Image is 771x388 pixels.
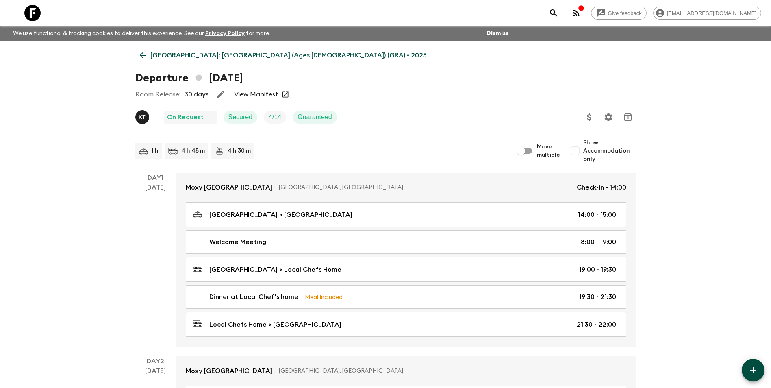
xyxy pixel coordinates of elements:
[581,109,597,125] button: Update Price, Early Bird Discount and Costs
[135,113,151,119] span: Kostantinos Tsaousis
[209,292,298,302] p: Dinner at Local Chef's home
[205,31,245,36] a: Privacy Policy
[545,5,562,21] button: search adventures
[604,10,646,16] span: Give feedback
[577,183,626,192] p: Check-in - 14:00
[579,292,616,302] p: 19:30 - 21:30
[5,5,21,21] button: menu
[181,147,205,155] p: 4 h 45 m
[269,112,281,122] p: 4 / 14
[152,147,159,155] p: 1 h
[279,367,620,375] p: [GEOGRAPHIC_DATA], [GEOGRAPHIC_DATA]
[186,285,626,309] a: Dinner at Local Chef's homeMeal Included19:30 - 21:30
[135,173,176,183] p: Day 1
[135,47,431,63] a: [GEOGRAPHIC_DATA]: [GEOGRAPHIC_DATA] (Ages [DEMOGRAPHIC_DATA]) (GRA) • 2025
[135,89,180,99] p: Room Release:
[139,114,146,120] p: K T
[583,139,636,163] span: Show Accommodation only
[577,320,616,329] p: 21:30 - 22:00
[135,110,151,124] button: KT
[537,143,560,159] span: Move multiple
[578,210,616,220] p: 14:00 - 15:00
[224,111,258,124] div: Secured
[579,265,616,275] p: 19:00 - 19:30
[176,173,636,202] a: Moxy [GEOGRAPHIC_DATA][GEOGRAPHIC_DATA], [GEOGRAPHIC_DATA]Check-in - 14:00
[150,50,427,60] p: [GEOGRAPHIC_DATA]: [GEOGRAPHIC_DATA] (Ages [DEMOGRAPHIC_DATA]) (GRA) • 2025
[135,356,176,366] p: Day 2
[298,112,332,122] p: Guaranteed
[209,320,341,329] p: Local Chefs Home > [GEOGRAPHIC_DATA]
[264,111,286,124] div: Trip Fill
[279,183,570,192] p: [GEOGRAPHIC_DATA], [GEOGRAPHIC_DATA]
[167,112,204,122] p: On Request
[209,265,341,275] p: [GEOGRAPHIC_DATA] > Local Chefs Home
[185,89,208,99] p: 30 days
[209,237,266,247] p: Welcome Meeting
[228,112,253,122] p: Secured
[600,109,617,125] button: Settings
[186,312,626,337] a: Local Chefs Home > [GEOGRAPHIC_DATA]21:30 - 22:00
[305,292,343,301] p: Meal Included
[186,230,626,254] a: Welcome Meeting18:00 - 19:00
[186,257,626,282] a: [GEOGRAPHIC_DATA] > Local Chefs Home19:00 - 19:30
[10,26,274,41] p: We use functional & tracking cookies to deliver this experience. See our for more.
[662,10,761,16] span: [EMAIL_ADDRESS][DOMAIN_NAME]
[228,147,251,155] p: 4 h 30 m
[620,109,636,125] button: Archive (Completed, Cancelled or Unsynced Departures only)
[135,70,243,86] h1: Departure [DATE]
[653,7,761,20] div: [EMAIL_ADDRESS][DOMAIN_NAME]
[186,183,272,192] p: Moxy [GEOGRAPHIC_DATA]
[186,366,272,376] p: Moxy [GEOGRAPHIC_DATA]
[209,210,352,220] p: [GEOGRAPHIC_DATA] > [GEOGRAPHIC_DATA]
[186,202,626,227] a: [GEOGRAPHIC_DATA] > [GEOGRAPHIC_DATA]14:00 - 15:00
[578,237,616,247] p: 18:00 - 19:00
[176,356,636,386] a: Moxy [GEOGRAPHIC_DATA][GEOGRAPHIC_DATA], [GEOGRAPHIC_DATA]
[145,183,166,347] div: [DATE]
[484,28,510,39] button: Dismiss
[591,7,647,20] a: Give feedback
[234,90,278,98] a: View Manifest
